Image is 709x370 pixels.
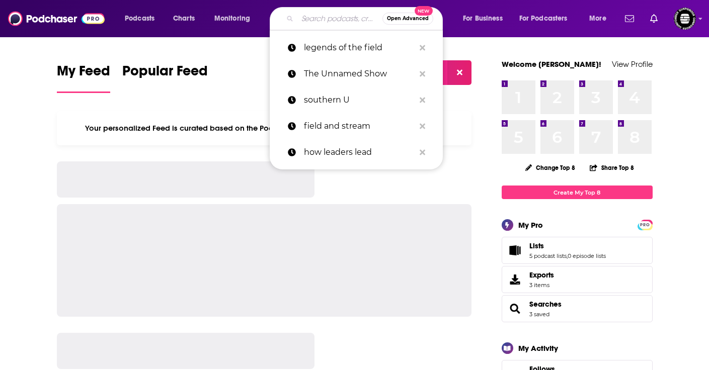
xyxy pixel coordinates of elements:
[304,139,415,165] p: how leaders lead
[304,35,415,61] p: legends of the field
[279,7,452,30] div: Search podcasts, credits, & more...
[513,11,582,27] button: open menu
[519,161,582,174] button: Change Top 8
[270,87,443,113] a: southern U
[646,10,662,27] a: Show notifications dropdown
[505,243,525,257] a: Lists
[57,62,110,85] span: My Feed
[387,16,429,21] span: Open Advanced
[270,139,443,165] a: how leaders lead
[612,59,653,69] a: View Profile
[589,158,635,177] button: Share Top 8
[304,61,415,87] p: The Unnamed Show
[502,186,653,199] a: Create My Top 8
[639,221,651,229] span: PRO
[582,11,619,27] button: open menu
[568,252,606,259] a: 0 episode lists
[529,270,554,280] span: Exports
[502,295,653,322] span: Searches
[270,35,443,61] a: legends of the field
[674,8,696,30] button: Show profile menu
[297,11,382,27] input: Search podcasts, credits, & more...
[382,13,433,25] button: Open AdvancedNew
[304,113,415,139] p: field and stream
[529,252,567,259] a: 5 podcast lists
[304,87,415,113] p: southern U
[529,241,544,250] span: Lists
[125,12,154,26] span: Podcasts
[518,220,543,230] div: My Pro
[529,282,554,289] span: 3 items
[529,300,562,309] a: Searches
[519,12,568,26] span: For Podcasters
[270,61,443,87] a: The Unnamed Show
[502,59,601,69] a: Welcome [PERSON_NAME]!
[456,11,515,27] button: open menu
[502,237,653,264] span: Lists
[621,10,638,27] a: Show notifications dropdown
[57,111,472,145] div: Your personalized Feed is curated based on the Podcasts, Creators, Users, and Lists that you Follow.
[518,343,558,353] div: My Activity
[529,311,549,318] a: 3 saved
[415,6,433,16] span: New
[214,12,250,26] span: Monitoring
[639,221,651,228] a: PRO
[589,12,606,26] span: More
[173,12,195,26] span: Charts
[505,302,525,316] a: Searches
[207,11,263,27] button: open menu
[674,8,696,30] span: Logged in as KarinaSabol
[167,11,201,27] a: Charts
[463,12,503,26] span: For Business
[122,62,208,93] a: Popular Feed
[122,62,208,85] span: Popular Feed
[567,252,568,259] span: ,
[270,113,443,139] a: field and stream
[8,9,105,28] img: Podchaser - Follow, Share and Rate Podcasts
[57,62,110,93] a: My Feed
[502,266,653,293] a: Exports
[118,11,168,27] button: open menu
[505,272,525,287] span: Exports
[529,241,606,250] a: Lists
[674,8,696,30] img: User Profile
